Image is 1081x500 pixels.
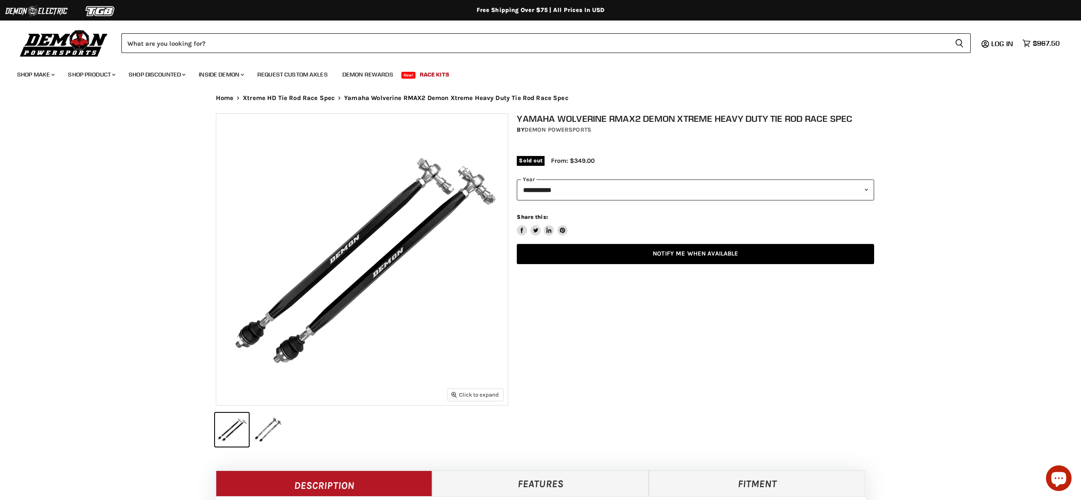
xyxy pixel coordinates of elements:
[199,94,883,102] nav: Breadcrumbs
[199,6,883,14] div: Free Shipping Over $75 | All Prices In USD
[4,3,68,19] img: Demon Electric Logo 2
[432,471,649,496] a: Features
[517,113,874,124] h1: Yamaha Wolverine RMAX2 Demon Xtreme Heavy Duty Tie Rod Race Spec
[215,413,249,447] button: Yamaha Wolverine RMAX2 Demon Xtreme Heavy Duty Tie Rod Race Spec thumbnail
[11,62,1057,83] ul: Main menu
[192,66,249,83] a: Inside Demon
[243,94,335,102] a: Xtreme HD Tie Rod Race Spec
[216,94,234,102] a: Home
[121,33,948,53] input: Search
[987,40,1018,47] a: Log in
[251,66,334,83] a: Request Custom Axles
[11,66,60,83] a: Shop Make
[524,126,591,133] a: Demon Powersports
[517,156,545,165] span: Sold out
[344,94,568,102] span: Yamaha Wolverine RMAX2 Demon Xtreme Heavy Duty Tie Rod Race Spec
[1018,37,1064,50] a: $967.50
[401,72,416,79] span: New!
[517,244,874,264] a: Notify Me When Available
[216,471,433,496] a: Description
[991,39,1013,48] span: Log in
[251,413,285,447] button: PATD-3004XHD-N thumbnail
[948,33,971,53] button: Search
[122,66,191,83] a: Shop Discounted
[1043,465,1074,493] inbox-online-store-chat: Shopify online store chat
[413,66,456,83] a: Race Kits
[216,114,508,405] img: Yamaha Wolverine RMAX2 Demon Xtreme Heavy Duty Tie Rod Race Spec
[62,66,121,83] a: Shop Product
[551,157,595,165] span: From: $349.00
[517,213,568,236] aside: Share this:
[121,33,971,53] form: Product
[17,28,111,58] img: Demon Powersports
[451,391,499,398] span: Click to expand
[517,125,874,135] div: by
[1033,39,1060,47] span: $967.50
[68,3,133,19] img: TGB Logo 2
[649,471,866,496] a: Fitment
[336,66,400,83] a: Demon Rewards
[448,389,503,400] button: Click to expand
[517,214,548,220] span: Share this:
[517,179,874,200] select: year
